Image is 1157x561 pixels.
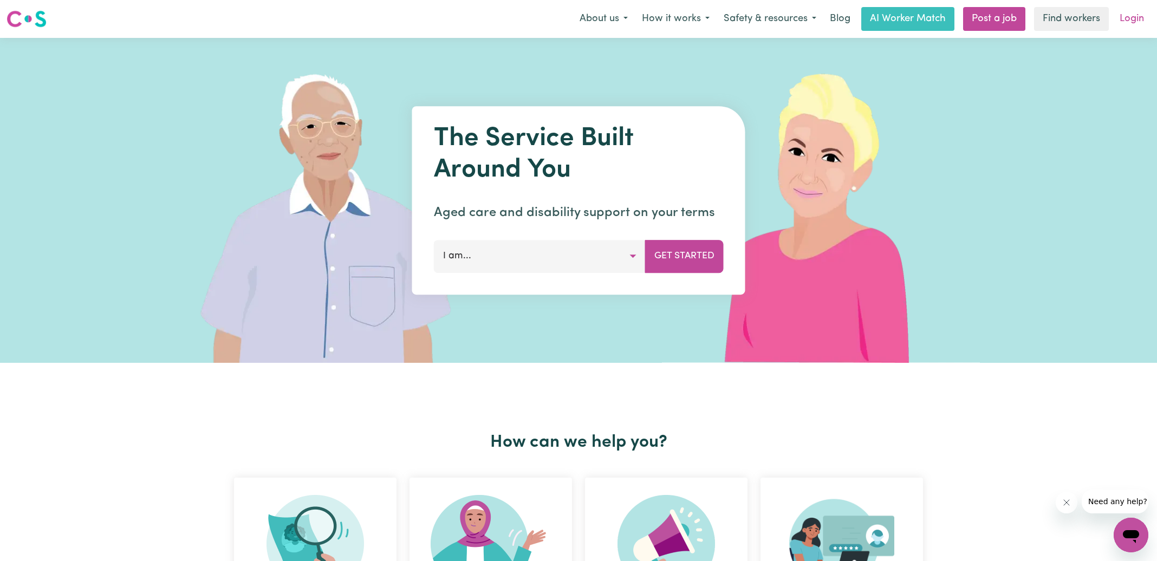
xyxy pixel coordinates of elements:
button: Get Started [645,240,724,272]
a: Find workers [1034,7,1109,31]
iframe: Button to launch messaging window [1114,518,1148,552]
a: Careseekers logo [6,6,47,31]
iframe: Message from company [1082,490,1148,513]
a: Post a job [963,7,1025,31]
iframe: Close message [1056,492,1077,513]
button: How it works [635,8,717,30]
button: I am... [434,240,646,272]
button: About us [573,8,635,30]
img: Careseekers logo [6,9,47,29]
h1: The Service Built Around You [434,123,724,186]
a: Login [1113,7,1150,31]
h2: How can we help you? [227,432,929,453]
button: Safety & resources [717,8,823,30]
a: AI Worker Match [861,7,954,31]
a: Blog [823,7,857,31]
p: Aged care and disability support on your terms [434,203,724,223]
